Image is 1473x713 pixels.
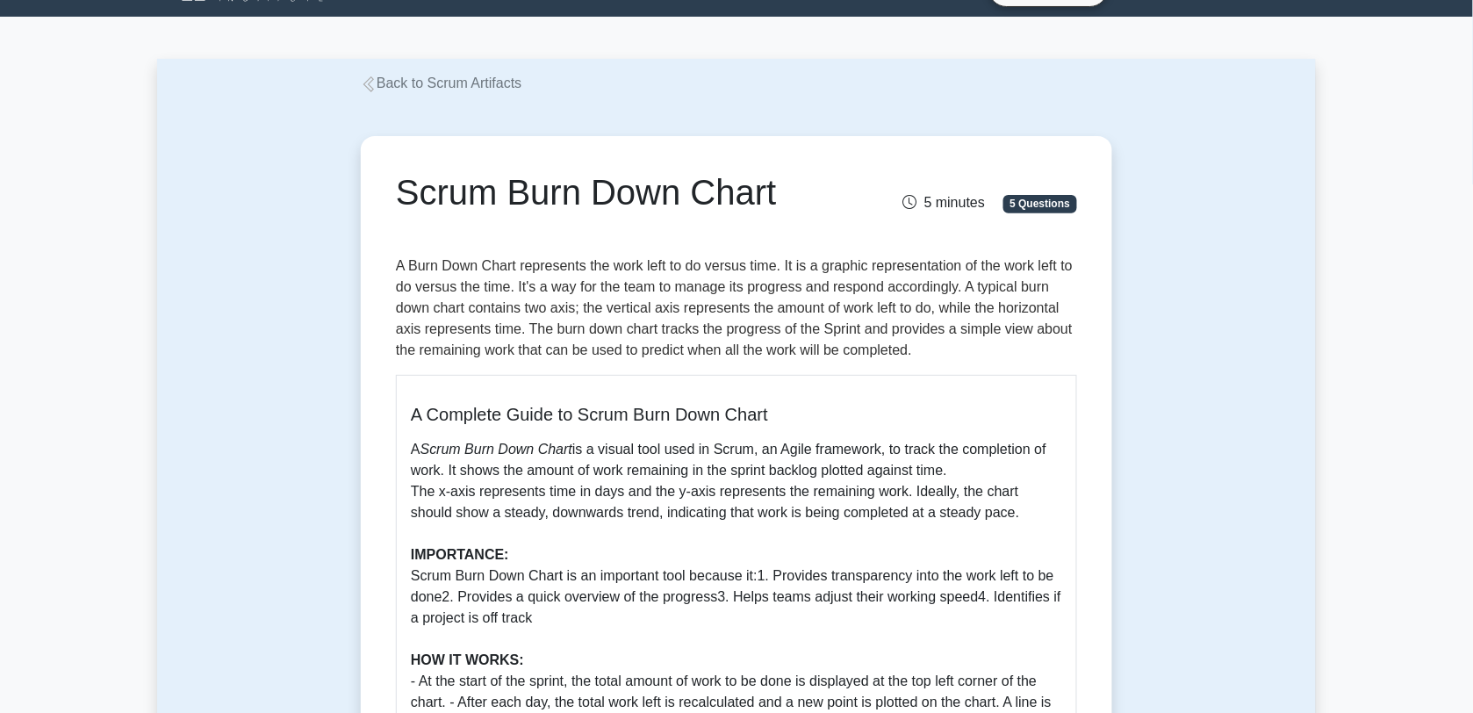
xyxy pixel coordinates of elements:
[420,442,572,457] i: Scrum Burn Down Chart
[396,171,843,213] h1: Scrum Burn Down Chart
[361,76,521,90] a: Back to Scrum Artifacts
[411,547,509,562] b: IMPORTANCE:
[396,256,1077,361] p: A Burn Down Chart represents the work left to do versus time. It is a graphic representation of t...
[411,404,1062,425] h5: A Complete Guide to Scrum Burn Down Chart
[1003,195,1077,212] span: 5 Questions
[903,195,985,210] span: 5 minutes
[411,652,524,667] b: HOW IT WORKS:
